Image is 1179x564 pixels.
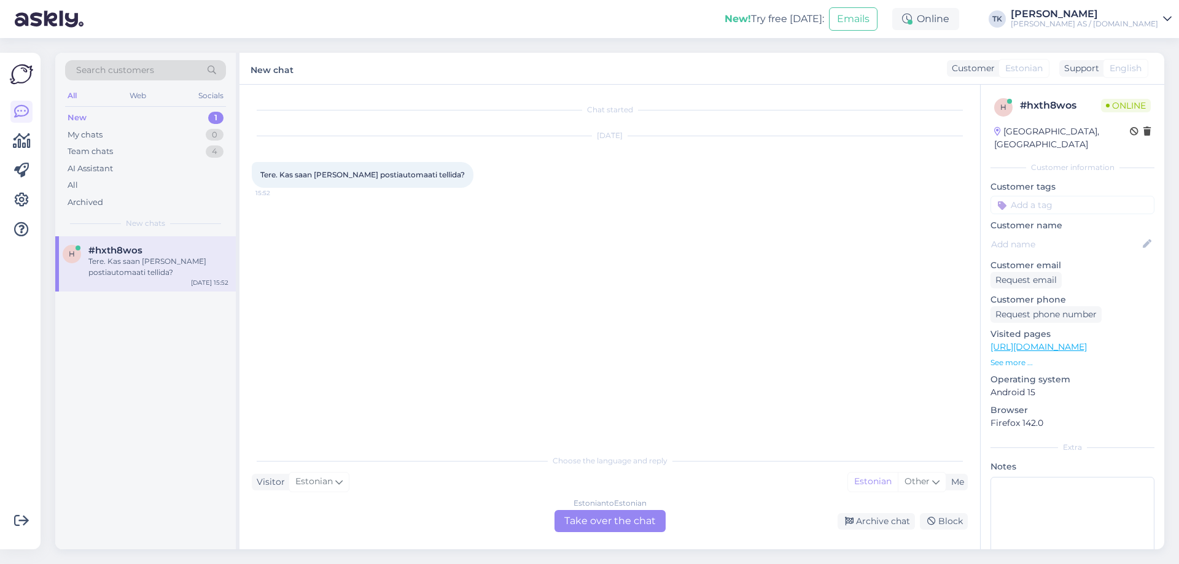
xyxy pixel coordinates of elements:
div: 1 [208,112,224,124]
div: Take over the chat [554,510,666,532]
p: Visited pages [990,328,1154,341]
p: Browser [990,404,1154,417]
div: [GEOGRAPHIC_DATA], [GEOGRAPHIC_DATA] [994,125,1130,151]
p: Customer name [990,219,1154,232]
p: Customer email [990,259,1154,272]
div: My chats [68,129,103,141]
div: Online [892,8,959,30]
div: Support [1059,62,1099,75]
div: Archived [68,196,103,209]
div: 0 [206,129,224,141]
div: [DATE] [252,130,968,141]
div: Web [127,88,149,104]
div: New [68,112,87,124]
div: Estonian to Estonian [574,498,647,509]
div: Request email [990,272,1062,288]
p: Firefox 142.0 [990,417,1154,430]
div: All [65,88,79,104]
span: Tere. Kas saan [PERSON_NAME] postiautomaati tellida? [260,170,465,179]
span: English [1110,62,1142,75]
div: Chat started [252,104,968,115]
p: See more ... [990,357,1154,368]
span: Other [905,476,930,487]
label: New chat [251,60,294,77]
span: 15:52 [255,188,302,198]
span: New chats [126,218,165,229]
span: #hxth8wos [88,245,142,256]
input: Add name [991,238,1140,251]
p: Android 15 [990,386,1154,399]
div: [PERSON_NAME] AS / [DOMAIN_NAME] [1011,19,1158,29]
div: [PERSON_NAME] [1011,9,1158,19]
div: Choose the language and reply [252,455,968,466]
div: Visitor [252,476,285,489]
p: Customer phone [990,293,1154,306]
p: Operating system [990,373,1154,386]
div: # hxth8wos [1020,98,1101,113]
div: Customer [947,62,995,75]
div: [DATE] 15:52 [191,278,228,287]
p: Notes [990,460,1154,473]
b: New! [725,13,751,25]
div: Try free [DATE]: [725,12,824,26]
a: [URL][DOMAIN_NAME] [990,341,1087,352]
div: All [68,179,78,191]
span: h [1000,102,1006,112]
span: Estonian [1005,62,1043,75]
div: Customer information [990,162,1154,173]
div: Request phone number [990,306,1102,323]
div: TK [989,10,1006,28]
div: Estonian [848,473,898,491]
div: Me [946,476,964,489]
span: Search customers [76,64,154,77]
a: [PERSON_NAME][PERSON_NAME] AS / [DOMAIN_NAME] [1011,9,1172,29]
input: Add a tag [990,196,1154,214]
p: Customer tags [990,180,1154,193]
div: Extra [990,442,1154,453]
span: h [69,249,75,258]
div: Socials [196,88,226,104]
div: Block [920,513,968,530]
div: Archive chat [838,513,915,530]
div: 4 [206,145,224,158]
span: Estonian [295,475,333,489]
div: Tere. Kas saan [PERSON_NAME] postiautomaati tellida? [88,256,228,278]
div: AI Assistant [68,163,113,175]
div: Team chats [68,145,113,158]
img: Askly Logo [10,63,33,86]
span: Online [1101,99,1151,112]
button: Emails [829,7,877,31]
